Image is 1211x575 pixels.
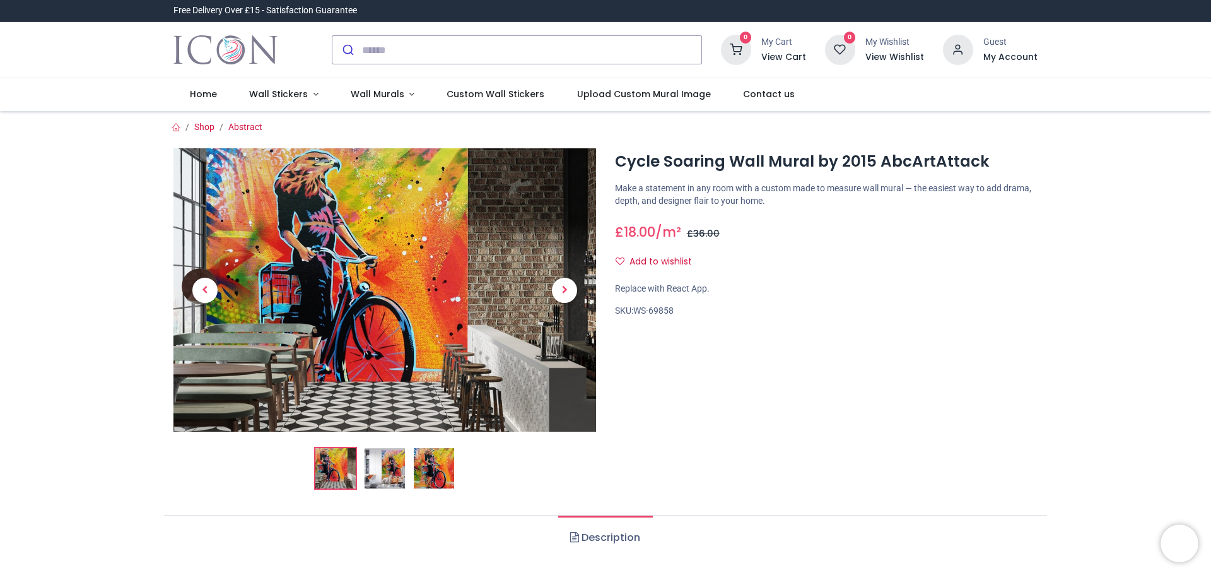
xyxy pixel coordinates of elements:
[194,122,214,132] a: Shop
[334,78,431,111] a: Wall Murals
[844,32,856,44] sup: 0
[743,88,795,100] span: Contact us
[633,305,674,316] span: WS-69858
[249,88,308,100] span: Wall Stickers
[315,448,356,489] img: Cycle Soaring Wall Mural by 2015 AbcArtAttack
[615,283,1038,295] div: Replace with React App.
[983,36,1038,49] div: Guest
[616,257,624,266] i: Add to wishlist
[1161,525,1198,562] iframe: Brevo live chat
[615,305,1038,317] div: SKU:
[655,223,681,241] span: /m²
[173,148,596,432] img: Cycle Soaring Wall Mural by 2015 AbcArtAttack
[773,4,1038,17] iframe: Customer reviews powered by Trustpilot
[740,32,752,44] sup: 0
[615,251,703,273] button: Add to wishlistAdd to wishlist
[721,44,751,54] a: 0
[233,78,334,111] a: Wall Stickers
[332,36,362,64] button: Submit
[761,51,806,64] a: View Cart
[228,122,262,132] a: Abstract
[533,191,596,389] a: Next
[552,278,577,303] span: Next
[615,223,655,241] span: £
[173,4,357,17] div: Free Delivery Over £15 - Satisfaction Guarantee
[983,51,1038,64] a: My Account
[615,182,1038,207] p: Make a statement in any room with a custom made to measure wall mural — the easiest way to add dr...
[558,516,652,560] a: Description
[693,227,720,240] span: 36.00
[173,191,237,389] a: Previous
[624,223,655,241] span: 18.00
[865,36,924,49] div: My Wishlist
[865,51,924,64] a: View Wishlist
[447,88,544,100] span: Custom Wall Stickers
[414,448,454,489] img: WS-69858-03
[825,44,855,54] a: 0
[190,88,217,100] span: Home
[761,36,806,49] div: My Cart
[615,151,1038,172] h1: Cycle Soaring Wall Mural by 2015 AbcArtAttack
[173,32,278,68] img: Icon Wall Stickers
[365,448,405,489] img: WS-69858-02
[173,32,278,68] a: Logo of Icon Wall Stickers
[351,88,404,100] span: Wall Murals
[577,88,711,100] span: Upload Custom Mural Image
[192,278,218,303] span: Previous
[687,227,720,240] span: £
